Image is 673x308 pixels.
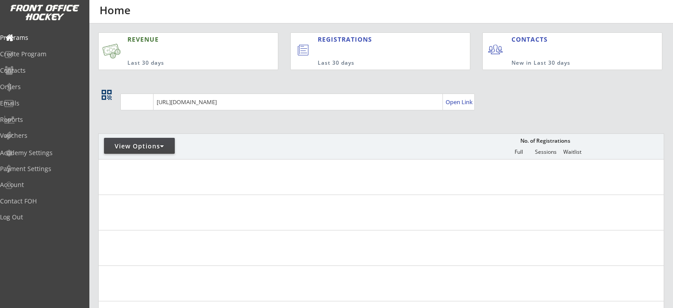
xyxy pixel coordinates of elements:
div: Last 30 days [318,59,434,67]
div: Waitlist [559,149,585,155]
a: Open Link [446,96,473,108]
div: Open Link [446,98,473,106]
div: REGISTRATIONS [318,35,430,44]
div: New in Last 30 days [511,59,621,67]
div: Sessions [532,149,559,155]
div: Last 30 days [127,59,236,67]
div: Full [505,149,532,155]
div: REVENUE [127,35,236,44]
button: qr_code [100,88,113,101]
div: CONTACTS [511,35,552,44]
div: View Options [104,142,175,151]
div: No. of Registrations [518,138,573,144]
